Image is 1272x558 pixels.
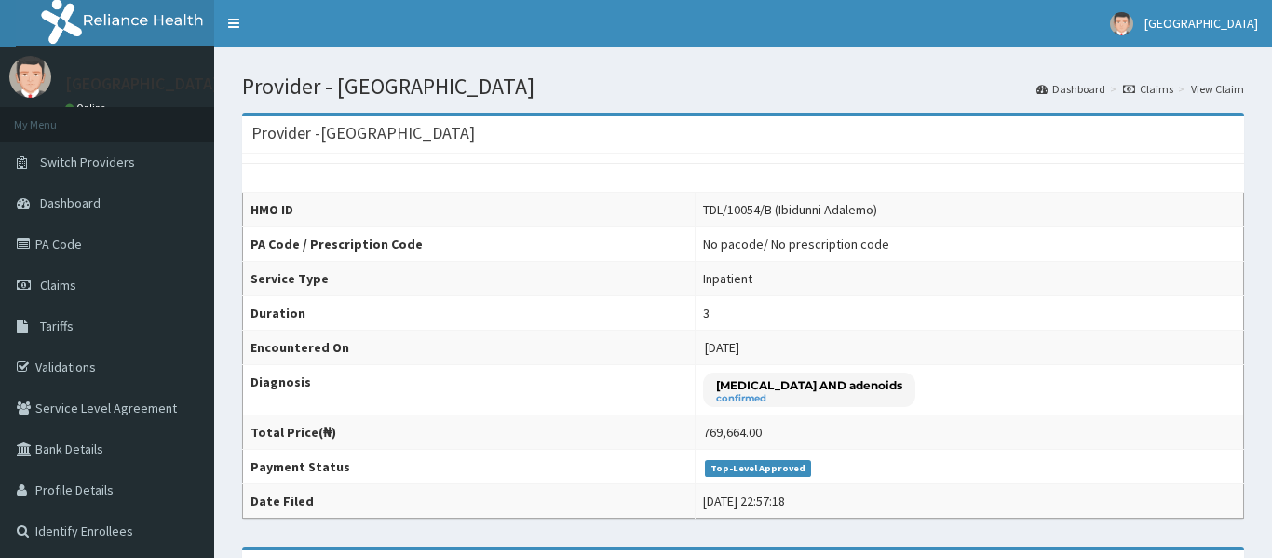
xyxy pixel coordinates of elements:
th: Date Filed [243,484,696,519]
span: [DATE] [705,339,739,356]
div: TDL/10054/B (Ibidunni Adalemo) [703,200,877,219]
p: [GEOGRAPHIC_DATA] [65,75,219,92]
div: 3 [703,304,710,322]
span: [GEOGRAPHIC_DATA] [1144,15,1258,32]
th: Duration [243,296,696,331]
div: [DATE] 22:57:18 [703,492,785,510]
a: Claims [1123,81,1173,97]
th: Total Price(₦) [243,415,696,450]
th: Service Type [243,262,696,296]
a: Dashboard [1036,81,1105,97]
th: PA Code / Prescription Code [243,227,696,262]
th: Encountered On [243,331,696,365]
div: No pacode / No prescription code [703,235,889,253]
h3: Provider - [GEOGRAPHIC_DATA] [251,125,475,142]
img: User Image [9,56,51,98]
th: Diagnosis [243,365,696,415]
h1: Provider - [GEOGRAPHIC_DATA] [242,75,1244,99]
div: 769,664.00 [703,423,762,442]
a: View Claim [1191,81,1244,97]
span: Switch Providers [40,154,135,170]
small: confirmed [716,394,902,403]
span: Dashboard [40,195,101,211]
th: Payment Status [243,450,696,484]
div: Inpatient [703,269,752,288]
span: Top-Level Approved [705,460,812,477]
img: User Image [1110,12,1133,35]
th: HMO ID [243,193,696,227]
p: [MEDICAL_DATA] AND adenoids [716,377,902,393]
a: Online [65,102,110,115]
span: Tariffs [40,318,74,334]
span: Claims [40,277,76,293]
